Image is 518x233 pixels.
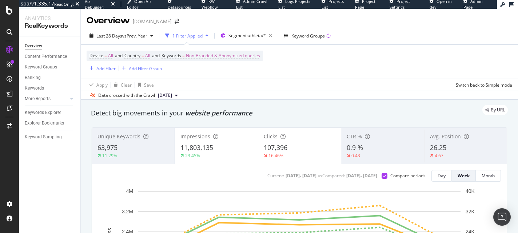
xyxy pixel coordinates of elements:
[493,208,511,226] div: Open Intercom Messenger
[185,153,200,159] div: 23.45%
[25,74,41,82] div: Ranking
[129,66,162,72] div: Add Filter Group
[25,74,75,82] a: Ranking
[133,18,172,25] div: [DOMAIN_NAME]
[97,133,140,140] span: Unique Keywords
[87,79,108,91] button: Apply
[108,51,113,61] span: All
[122,209,133,214] text: 3.2M
[291,33,325,39] div: Keyword Groups
[435,153,443,159] div: 4.67
[25,133,62,141] div: Keyword Sampling
[25,53,75,60] a: Content Performance
[54,1,74,7] div: ReadOnly:
[25,84,75,92] a: Keywords
[25,84,44,92] div: Keywords
[438,173,446,179] div: Day
[172,33,203,39] div: 1 Filter Applied
[104,52,107,59] span: =
[102,153,117,159] div: 11.29%
[182,52,185,59] span: =
[25,109,75,116] a: Keywords Explorer
[228,32,266,39] span: Segment: athleta/*
[145,51,150,61] span: All
[144,82,154,88] div: Save
[119,64,162,73] button: Add Filter Group
[286,173,316,179] div: [DATE] - [DATE]
[186,51,260,61] span: Non-Branded & Anonymized queries
[482,105,508,115] div: legacy label
[96,33,122,39] span: Last 28 Days
[456,82,512,88] div: Switch back to Simple mode
[431,170,452,182] button: Day
[491,108,505,112] span: By URL
[87,64,116,73] button: Add Filter
[25,63,57,71] div: Keyword Groups
[87,30,156,42] button: Last 28 DaysvsPrev. Year
[482,173,495,179] div: Month
[87,15,130,27] div: Overview
[25,42,42,50] div: Overview
[25,95,68,103] a: More Reports
[318,173,345,179] div: vs Compared :
[135,79,154,91] button: Save
[158,92,172,99] span: 2025 Aug. 6th
[111,79,132,91] button: Clear
[458,173,470,179] div: Week
[152,52,160,59] span: and
[25,63,75,71] a: Keyword Groups
[430,143,446,152] span: 26.25
[162,30,211,42] button: 1 Filter Applied
[98,92,155,99] div: Data crossed with the Crawl
[180,143,213,152] span: 11,803,135
[347,133,362,140] span: CTR %
[281,30,334,42] button: Keyword Groups
[89,52,103,59] span: Device
[25,42,75,50] a: Overview
[25,119,64,127] div: Explorer Bookmarks
[351,153,360,159] div: 0.43
[25,109,61,116] div: Keywords Explorer
[115,52,123,59] span: and
[155,91,181,100] button: [DATE]
[121,82,132,88] div: Clear
[264,133,278,140] span: Clicks
[476,170,501,182] button: Month
[168,4,191,10] span: Datasources
[268,153,283,159] div: 16.46%
[218,30,275,42] button: Segment:athleta/*
[175,19,179,24] div: arrow-right-arrow-left
[25,15,75,22] div: Analytics
[96,82,108,88] div: Apply
[25,95,51,103] div: More Reports
[430,133,461,140] span: Avg. Position
[267,173,284,179] div: Current:
[452,170,476,182] button: Week
[162,52,181,59] span: Keywords
[122,33,147,39] span: vs Prev. Year
[347,143,363,152] span: 0.9 %
[390,173,426,179] div: Compare periods
[466,188,475,194] text: 40K
[346,173,377,179] div: [DATE] - [DATE]
[142,52,144,59] span: =
[124,52,140,59] span: Country
[453,79,512,91] button: Switch back to Simple mode
[126,188,133,194] text: 4M
[25,22,75,30] div: RealKeywords
[180,133,210,140] span: Impressions
[466,209,475,214] text: 32K
[25,133,75,141] a: Keyword Sampling
[25,53,67,60] div: Content Performance
[264,143,287,152] span: 107,396
[25,119,75,127] a: Explorer Bookmarks
[96,66,116,72] div: Add Filter
[97,143,117,152] span: 63,975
